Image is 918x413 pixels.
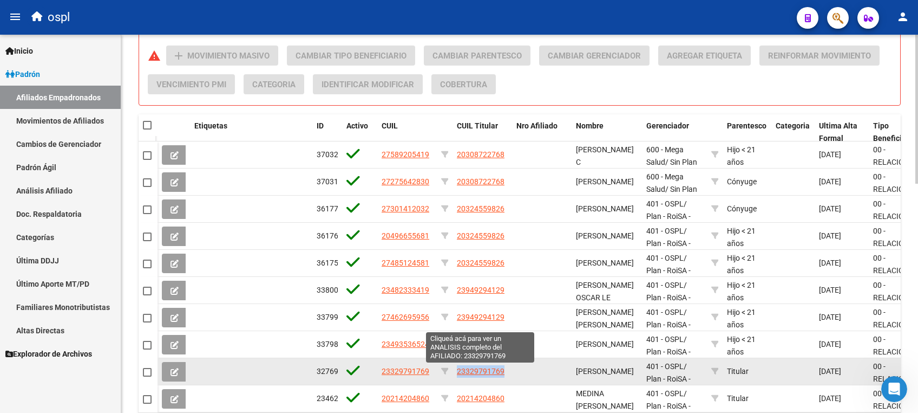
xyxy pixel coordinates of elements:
[432,51,522,61] span: Cambiar Parentesco
[727,394,749,403] span: Titular
[576,340,634,349] span: [PERSON_NAME]
[658,46,751,66] button: Agregar Etiqueta
[665,185,697,193] span: / Sin Plan
[819,203,864,215] div: [DATE]
[382,150,429,159] span: 27589205419
[312,114,342,150] datatable-header-cell: ID
[317,150,338,159] span: 37032
[296,51,406,61] span: Cambiar Tipo Beneficiario
[382,204,429,213] span: 27301412032
[667,51,742,61] span: Agregar Etiqueta
[576,231,634,240] span: [PERSON_NAME]
[896,10,909,23] mat-icon: person
[572,114,642,150] datatable-header-cell: Nombre
[9,10,22,23] mat-icon: menu
[457,121,498,130] span: CUIL Titular
[646,227,691,260] span: / Plan - RoiSA - Capitado
[576,177,634,186] span: [PERSON_NAME]
[576,281,634,302] span: [PERSON_NAME] OSCAR LE
[819,392,864,405] div: [DATE]
[819,149,864,161] div: [DATE]
[646,227,684,235] span: 401 - OSPL
[869,114,912,150] datatable-header-cell: Tipo Beneficiario
[646,172,684,193] span: 600 - Mega Salud
[431,74,496,94] button: Cobertura
[646,335,691,369] span: / Plan - RoiSA - Capitado
[727,227,756,248] span: Hijo < 21 años
[48,5,70,29] span: ospl
[457,313,504,321] span: 23949294129
[771,114,815,150] datatable-header-cell: Categoria
[646,281,684,289] span: 401 - OSPL
[576,367,634,376] span: [PERSON_NAME]
[646,145,684,166] span: 600 - Mega Salud
[382,394,429,403] span: 20214204860
[457,367,504,376] span: 23329791769
[819,338,864,351] div: [DATE]
[512,114,572,150] datatable-header-cell: Nro Afiliado
[317,259,338,267] span: 36175
[287,46,415,66] button: Cambiar Tipo Beneficiario
[646,389,684,398] span: 401 - OSPL
[815,114,869,150] datatable-header-cell: Ultima Alta Formal
[382,286,429,294] span: 23482333419
[727,254,756,275] span: Hijo < 21 años
[819,257,864,269] div: [DATE]
[776,121,810,130] span: Categoria
[548,51,641,61] span: Cambiar Gerenciador
[457,231,504,240] span: 20324559826
[342,114,377,150] datatable-header-cell: Activo
[317,313,338,321] span: 33799
[646,199,691,233] span: / Plan - RoiSA - Capitado
[727,121,766,130] span: Parentesco
[317,231,338,240] span: 36176
[642,114,707,150] datatable-header-cell: Gerenciador
[646,308,684,317] span: 401 - OSPL
[317,394,338,403] span: 23462
[457,259,504,267] span: 20324559826
[317,286,338,294] span: 33800
[819,230,864,242] div: [DATE]
[382,259,429,267] span: 27485124581
[172,49,185,62] mat-icon: add
[646,362,691,396] span: / Plan - RoiSA - Capitado
[440,80,487,89] span: Cobertura
[881,376,907,402] iframe: Intercom live chat
[819,365,864,378] div: [DATE]
[819,121,857,143] span: Ultima Alta Formal
[424,46,530,66] button: Cambiar Parentesco
[576,121,604,130] span: Nombre
[190,114,312,150] datatable-header-cell: Etiquetas
[819,284,864,296] div: [DATE]
[727,335,756,356] span: Hijo < 21 años
[723,114,771,150] datatable-header-cell: Parentesco
[5,45,33,57] span: Inicio
[576,259,634,267] span: [PERSON_NAME]
[346,121,368,130] span: Activo
[646,121,689,130] span: Gerenciador
[457,150,504,159] span: 20308722768
[382,367,429,376] span: 23329791769
[819,176,864,188] div: [DATE]
[382,313,429,321] span: 27462695956
[5,348,92,360] span: Explorador de Archivos
[727,281,756,302] span: Hijo < 21 años
[322,80,414,89] span: Identificar Modificar
[727,145,756,166] span: Hijo < 21 años
[646,254,691,287] span: / Plan - RoiSA - Capitado
[457,394,504,403] span: 20214204860
[317,340,338,349] span: 33798
[194,121,227,130] span: Etiquetas
[382,231,429,240] span: 20496655681
[727,204,757,213] span: Cónyuge
[646,281,691,314] span: / Plan - RoiSA - Capitado
[646,335,684,344] span: 401 - OSPL
[244,74,304,94] button: Categoria
[576,308,634,329] span: [PERSON_NAME] [PERSON_NAME]
[317,121,324,130] span: ID
[646,362,684,371] span: 401 - OSPL
[382,121,398,130] span: CUIL
[453,114,512,150] datatable-header-cell: CUIL Titular
[646,254,684,262] span: 401 - OSPL
[646,308,691,341] span: / Plan - RoiSA - Capitado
